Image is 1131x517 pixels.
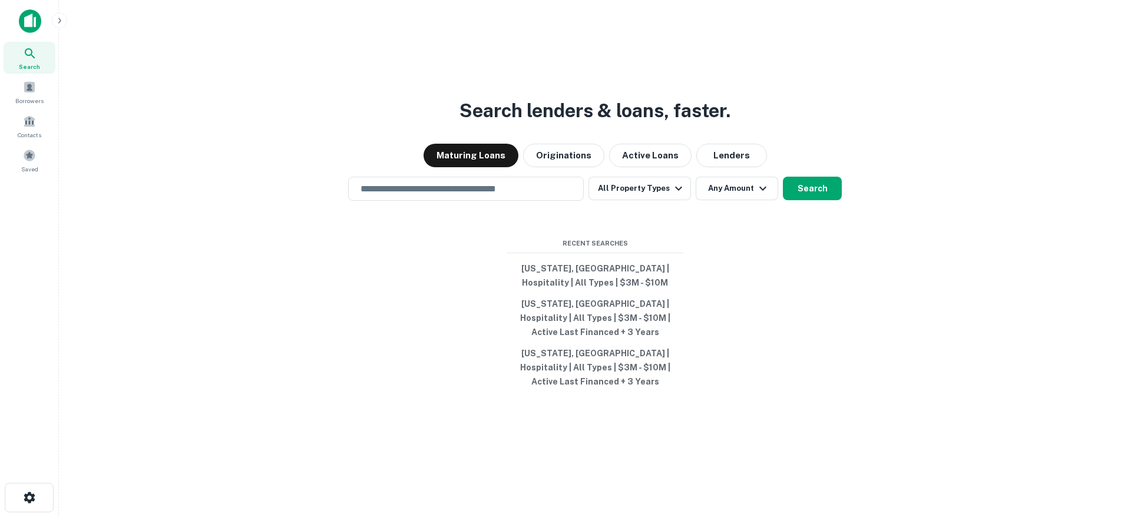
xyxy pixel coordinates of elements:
[609,144,692,167] button: Active Loans
[19,9,41,33] img: capitalize-icon.png
[588,177,691,200] button: All Property Types
[4,42,55,74] a: Search
[15,96,44,105] span: Borrowers
[4,144,55,176] a: Saved
[783,177,842,200] button: Search
[1072,423,1131,479] iframe: Chat Widget
[21,164,38,174] span: Saved
[4,76,55,108] a: Borrowers
[18,130,41,140] span: Contacts
[696,144,767,167] button: Lenders
[507,343,683,392] button: [US_STATE], [GEOGRAPHIC_DATA] | Hospitality | All Types | $3M - $10M | Active Last Financed + 3 Y...
[696,177,778,200] button: Any Amount
[19,62,40,71] span: Search
[4,110,55,142] a: Contacts
[424,144,518,167] button: Maturing Loans
[523,144,604,167] button: Originations
[507,293,683,343] button: [US_STATE], [GEOGRAPHIC_DATA] | Hospitality | All Types | $3M - $10M | Active Last Financed + 3 Y...
[507,238,683,248] span: Recent Searches
[507,258,683,293] button: [US_STATE], [GEOGRAPHIC_DATA] | Hospitality | All Types | $3M - $10M
[459,97,730,125] h3: Search lenders & loans, faster.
